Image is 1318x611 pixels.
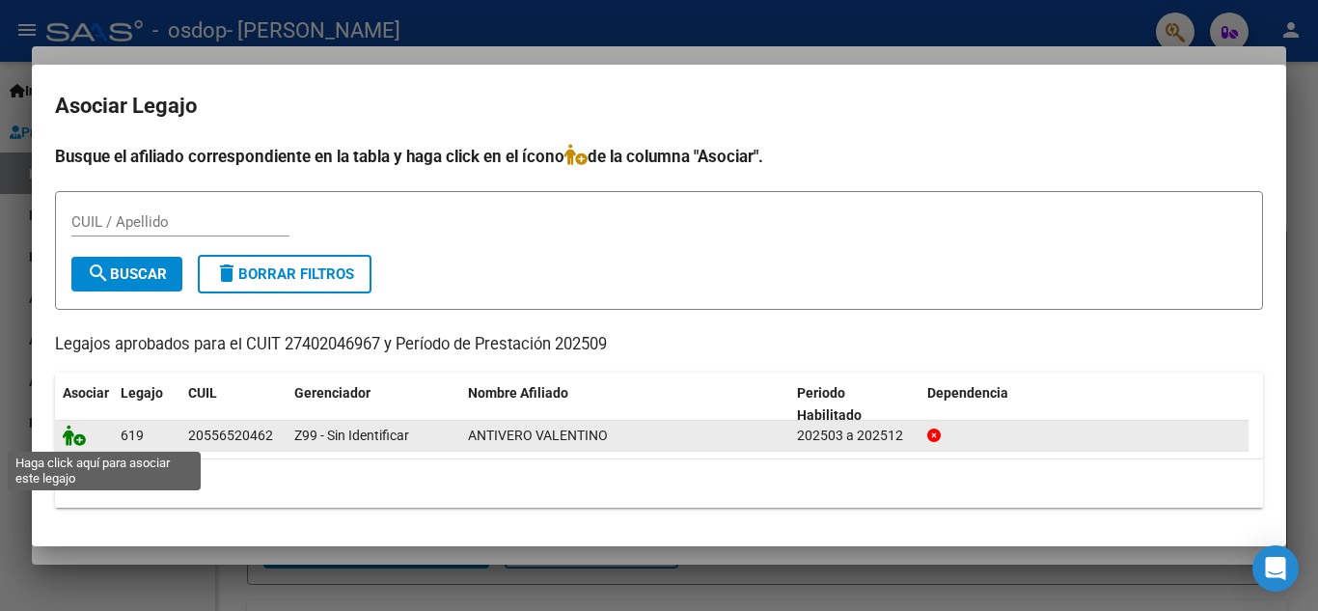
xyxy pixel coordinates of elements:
[55,333,1263,357] p: Legajos aprobados para el CUIT 27402046967 y Período de Prestación 202509
[460,373,789,436] datatable-header-cell: Nombre Afiliado
[468,385,568,401] span: Nombre Afiliado
[188,385,217,401] span: CUIL
[55,88,1263,125] h2: Asociar Legajo
[468,428,608,443] span: ANTIVERO VALENTINO
[55,144,1263,169] h4: Busque el afiliado correspondiente en la tabla y haga click en el ícono de la columna "Asociar".
[87,265,167,283] span: Buscar
[121,385,163,401] span: Legajo
[55,459,1263,508] div: 1 registros
[789,373,920,436] datatable-header-cell: Periodo Habilitado
[87,262,110,285] mat-icon: search
[927,385,1008,401] span: Dependencia
[294,428,409,443] span: Z99 - Sin Identificar
[797,425,912,447] div: 202503 a 202512
[287,373,460,436] datatable-header-cell: Gerenciador
[55,373,113,436] datatable-header-cell: Asociar
[71,257,182,292] button: Buscar
[198,255,371,293] button: Borrar Filtros
[180,373,287,436] datatable-header-cell: CUIL
[63,385,109,401] span: Asociar
[294,385,371,401] span: Gerenciador
[1252,545,1299,592] div: Open Intercom Messenger
[215,262,238,285] mat-icon: delete
[797,385,862,423] span: Periodo Habilitado
[188,425,273,447] div: 20556520462
[121,428,144,443] span: 619
[920,373,1249,436] datatable-header-cell: Dependencia
[215,265,354,283] span: Borrar Filtros
[113,373,180,436] datatable-header-cell: Legajo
